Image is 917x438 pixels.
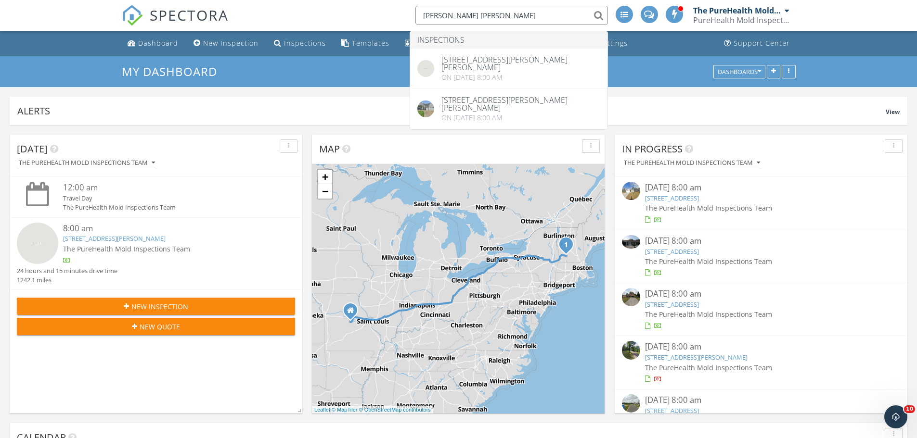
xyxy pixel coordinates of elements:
a: [STREET_ADDRESS][PERSON_NAME] [645,353,748,362]
span: Map [319,142,340,155]
div: Settings [599,38,628,48]
a: Zoom in [318,170,332,184]
a: Zoom out [318,184,332,199]
span: The PureHealth Mold Inspections Team [645,363,772,372]
li: Inspections [410,31,607,49]
div: 1242.1 miles [17,275,117,285]
a: 8:00 am [STREET_ADDRESS][PERSON_NAME] The PureHealth Mold Inspections Team 24 hours and 15 minute... [17,223,295,285]
a: [DATE] 8:00 am [STREET_ADDRESS][PERSON_NAME] The PureHealth Mold Inspections Team [622,341,900,384]
a: Support Center [720,35,794,52]
span: [DATE] [17,142,48,155]
div: | [312,406,433,414]
a: Inspections [270,35,330,52]
span: New Quote [140,322,180,332]
a: [DATE] 8:00 am [STREET_ADDRESS] The PureHealth Mold Inspections Team [622,235,900,278]
div: Dashboard [138,38,178,48]
div: On [DATE] 8:00 am [441,114,600,122]
div: PureHealth Mold Inspections [693,15,789,25]
img: 8272640%2Fcover_photos%2FUYTU8krcCrccuFq9EGA7%2Foriginal.jpeg [417,100,434,117]
a: Templates [337,35,393,52]
div: The PureHealth Mold Inspections Team [693,6,782,15]
span: SPECTORA [150,5,229,25]
a: © OpenStreetMap contributors [359,407,431,413]
div: 8:00 am [63,223,272,235]
a: [DATE] 8:00 am [STREET_ADDRESS] The PureHealth Mold Inspections Team [622,182,900,225]
div: 119 Atcherson Hollow Rd, Chester, VT 05143 [566,244,572,250]
a: My Dashboard [122,63,225,79]
div: 1436 Briar Village Ct, Jefferson City MO 65109 [350,310,356,316]
div: Alerts [17,104,886,117]
button: The PureHealth Mold Inspections Team [17,157,157,170]
a: [STREET_ADDRESS] [645,247,699,256]
a: [STREET_ADDRESS][PERSON_NAME][PERSON_NAME] On [DATE] 8:00 am [410,49,607,88]
div: Support Center [734,38,790,48]
div: 24 hours and 15 minutes drive time [17,266,117,275]
div: [DATE] 8:00 am [645,235,877,247]
div: [STREET_ADDRESS][PERSON_NAME][PERSON_NAME] [441,96,600,112]
span: In Progress [622,142,683,155]
div: The PureHealth Mold Inspections Team [19,160,155,166]
div: New Inspection [203,38,258,48]
span: The PureHealth Mold Inspections Team [645,310,772,319]
a: New Inspection [190,35,262,52]
a: [DATE] 8:00 am [STREET_ADDRESS] The PureHealth Mold Inspections Team [622,394,900,437]
button: New Quote [17,318,295,335]
span: View [886,108,900,116]
div: 12:00 am [63,182,272,194]
a: © MapTiler [332,407,358,413]
input: Search everything... [415,6,608,25]
a: [STREET_ADDRESS] [645,300,699,309]
div: On [DATE] 8:00 am [441,74,600,81]
div: Dashboards [718,68,761,75]
img: streetview [17,223,58,264]
div: Inspections [284,38,326,48]
div: [DATE] 8:00 am [645,288,877,300]
a: [STREET_ADDRESS] [645,406,699,415]
img: streetview [622,394,640,413]
div: The PureHealth Mold Inspections Team [63,203,272,212]
a: [STREET_ADDRESS][PERSON_NAME] [63,234,166,243]
a: Settings [585,35,632,52]
span: New Inspection [131,301,188,312]
a: Dashboard [124,35,182,52]
span: The PureHealth Mold Inspections Team [645,203,772,213]
a: SPECTORA [122,13,229,33]
button: New Inspection [17,298,295,315]
span: 10 [904,405,915,413]
div: Templates [352,38,389,48]
a: [STREET_ADDRESS] [645,194,699,202]
img: streetview [417,60,434,77]
span: The PureHealth Mold Inspections Team [63,244,190,253]
a: Leaflet [314,407,330,413]
img: The Best Home Inspection Software - Spectora [122,5,143,26]
i: 1 [564,242,568,249]
div: The PureHealth Mold Inspections Team [624,160,760,166]
a: [DATE] 8:00 am [STREET_ADDRESS] The PureHealth Mold Inspections Team [622,288,900,331]
img: streetview [622,288,640,306]
div: [DATE] 8:00 am [645,394,877,406]
img: streetview [622,182,640,200]
div: [STREET_ADDRESS][PERSON_NAME][PERSON_NAME] [441,56,600,71]
div: [DATE] 8:00 am [645,182,877,194]
span: The PureHealth Mold Inspections Team [645,257,772,266]
div: [DATE] 8:00 am [645,341,877,353]
img: 9370292%2Freports%2F91b18d91-2b71-4bf7-9a18-5a771fa6399f%2Fcover_photos%2FR9qqTaGGy2BM0IdZcBhl%2F... [622,235,640,249]
div: Travel Day [63,194,272,203]
a: [STREET_ADDRESS][PERSON_NAME][PERSON_NAME] On [DATE] 8:00 am [410,89,607,129]
a: Contacts [401,35,452,52]
button: The PureHealth Mold Inspections Team [622,157,762,170]
iframe: Intercom live chat [884,405,907,428]
button: Dashboards [713,65,765,78]
img: streetview [622,341,640,359]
